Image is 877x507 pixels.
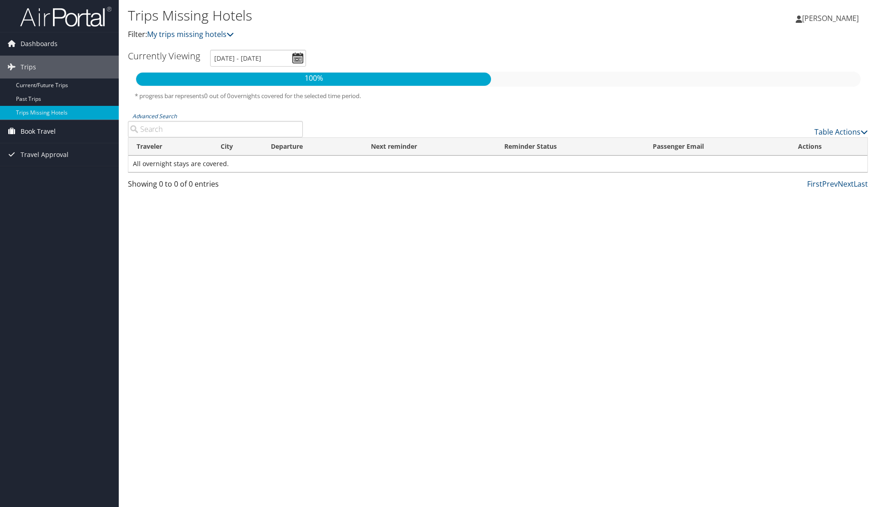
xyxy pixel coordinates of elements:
[132,112,177,120] a: Advanced Search
[645,138,790,156] th: Passenger Email: activate to sort column ascending
[128,178,303,194] div: Showing 0 to 0 of 0 entries
[790,138,867,156] th: Actions
[210,50,306,67] input: [DATE] - [DATE]
[20,6,111,27] img: airportal-logo.png
[807,179,822,189] a: First
[263,138,362,156] th: Departure: activate to sort column descending
[21,32,58,55] span: Dashboards
[128,29,621,41] p: Filter:
[128,50,200,62] h3: Currently Viewing
[363,138,497,156] th: Next reminder
[854,179,868,189] a: Last
[128,156,867,172] td: All overnight stays are covered.
[204,92,231,100] span: 0 out of 0
[838,179,854,189] a: Next
[212,138,263,156] th: City: activate to sort column ascending
[802,13,859,23] span: [PERSON_NAME]
[496,138,645,156] th: Reminder Status
[128,121,303,137] input: Advanced Search
[135,92,861,100] h5: * progress bar represents overnights covered for the selected time period.
[128,6,621,25] h1: Trips Missing Hotels
[796,5,868,32] a: [PERSON_NAME]
[128,138,212,156] th: Traveler: activate to sort column ascending
[21,143,69,166] span: Travel Approval
[814,127,868,137] a: Table Actions
[136,73,491,84] p: 100%
[21,120,56,143] span: Book Travel
[147,29,234,39] a: My trips missing hotels
[21,56,36,78] span: Trips
[822,179,838,189] a: Prev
